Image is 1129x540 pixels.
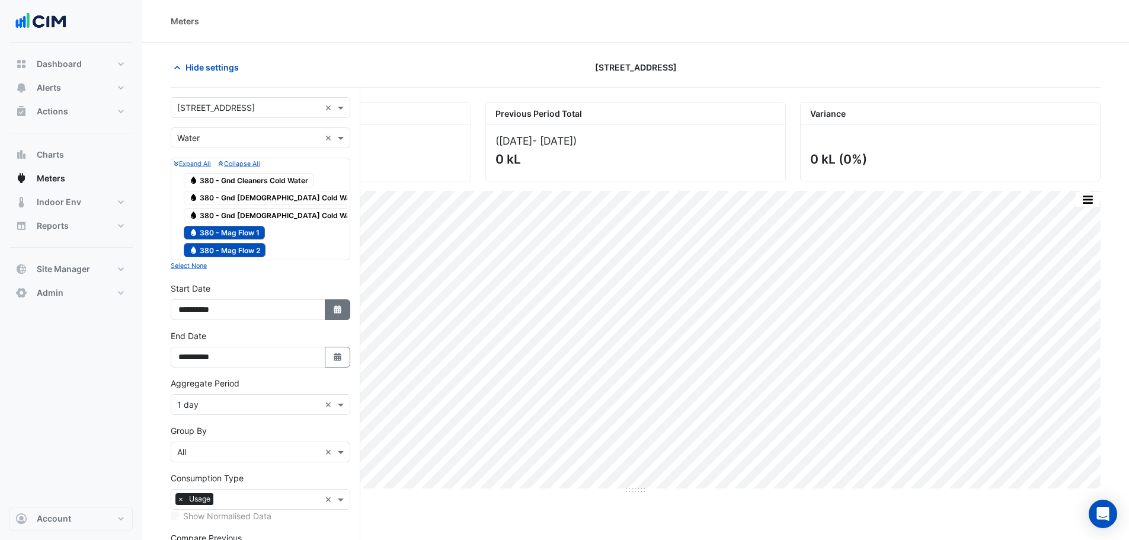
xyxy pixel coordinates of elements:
button: Site Manager [9,257,133,281]
span: Account [37,513,71,525]
button: Dashboard [9,52,133,76]
span: 380 - Gnd [DEMOGRAPHIC_DATA] Cold Water [184,191,366,205]
fa-icon: Select Date [332,305,343,315]
span: Site Manager [37,263,90,275]
label: End Date [171,330,206,342]
button: Collapse All [218,158,260,169]
app-icon: Indoor Env [15,196,27,208]
app-icon: Alerts [15,82,27,94]
label: Aggregate Period [171,377,239,389]
span: Usage [186,493,213,505]
div: ([DATE] ) [495,135,776,147]
span: × [175,493,186,505]
div: 0 kL (0%) [810,152,1088,167]
div: Previous Period Total [486,103,785,125]
fa-icon: Water [189,245,198,254]
span: Indoor Env [37,196,81,208]
span: Admin [37,287,63,299]
span: Reports [37,220,69,232]
fa-icon: Water [189,228,198,237]
button: Charts [9,143,133,167]
small: Select None [171,262,207,270]
button: More Options [1076,192,1099,207]
span: Clear [325,398,335,411]
span: 380 - Mag Flow 2 [184,243,266,257]
button: Indoor Env [9,190,133,214]
span: Clear [325,493,335,506]
app-icon: Reports [15,220,27,232]
button: Expand All [174,158,211,169]
span: Hide settings [185,61,239,74]
app-icon: Actions [15,106,27,117]
div: Open Intercom Messenger [1089,500,1117,528]
label: Start Date [171,282,210,295]
div: Variance [801,103,1100,125]
small: Collapse All [218,160,260,168]
span: 380 - Mag Flow 1 [184,226,265,240]
span: [STREET_ADDRESS] [595,61,677,74]
span: 380 - Gnd Cleaners Cold Water [184,173,314,187]
fa-icon: Water [189,175,198,184]
button: Meters [9,167,133,190]
fa-icon: Select Date [332,352,343,362]
button: Alerts [9,76,133,100]
span: Clear [325,101,335,114]
button: Admin [9,281,133,305]
app-icon: Charts [15,149,27,161]
span: Alerts [37,82,61,94]
fa-icon: Water [189,210,198,219]
div: 0 kL [495,152,773,167]
span: Meters [37,172,65,184]
span: 380 - Gnd [DEMOGRAPHIC_DATA] Cold Water [184,208,366,222]
button: Account [9,507,133,531]
fa-icon: Water [189,193,198,202]
button: Reports [9,214,133,238]
app-icon: Admin [15,287,27,299]
small: Expand All [174,160,211,168]
span: - [DATE] [532,135,573,147]
button: Actions [9,100,133,123]
label: Show Normalised Data [183,510,271,522]
span: Clear [325,446,335,458]
div: Meters [171,15,199,27]
label: Group By [171,424,207,437]
div: Selected meters/streams do not support normalisation [171,510,350,522]
button: Hide settings [171,57,247,78]
span: Clear [325,132,335,144]
img: Company Logo [14,9,68,33]
button: Select None [171,260,207,271]
span: Dashboard [37,58,82,70]
label: Consumption Type [171,472,244,484]
span: Charts [37,149,64,161]
span: Actions [37,106,68,117]
app-icon: Site Manager [15,263,27,275]
app-icon: Meters [15,172,27,184]
app-icon: Dashboard [15,58,27,70]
